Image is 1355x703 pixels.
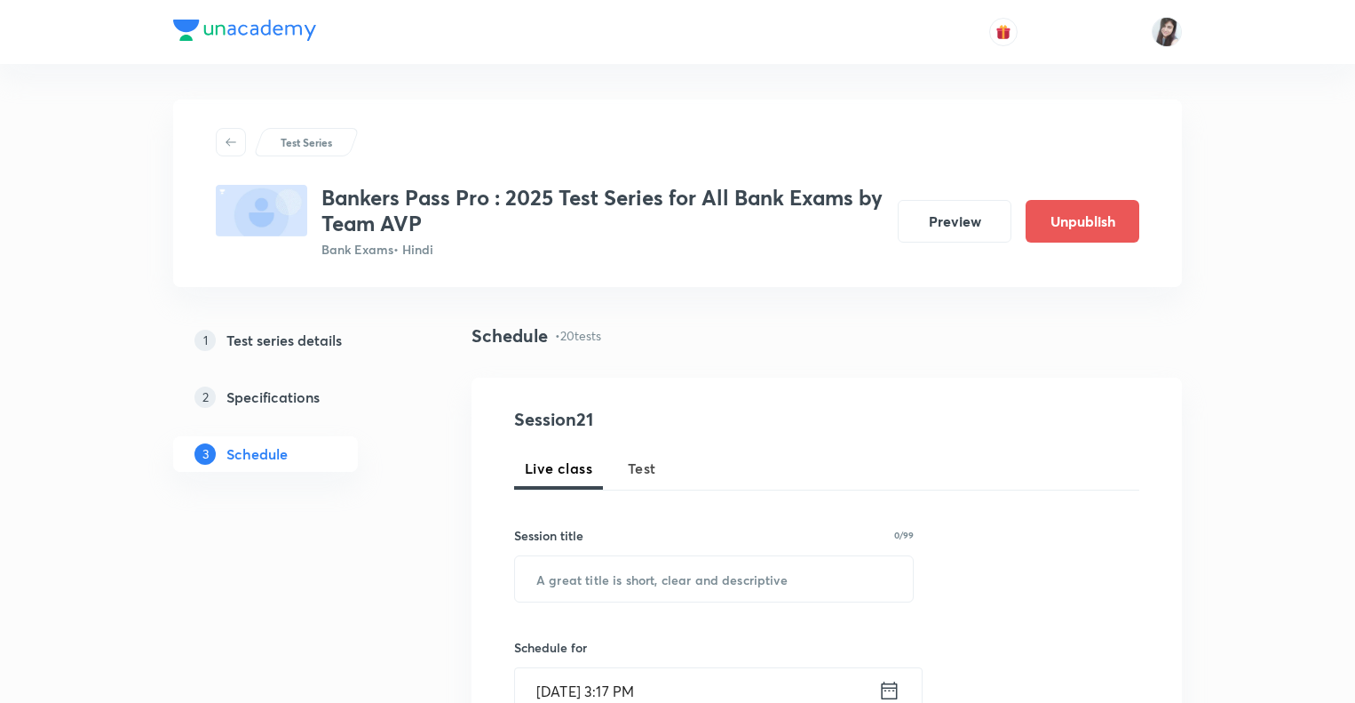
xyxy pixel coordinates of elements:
p: 2 [194,387,216,408]
p: • 20 tests [555,326,601,345]
h5: Specifications [226,387,320,408]
p: Test Series [281,134,332,150]
h3: Bankers Pass Pro : 2025 Test Series for All Bank Exams by Team AVP [321,185,884,236]
a: 1Test series details [173,323,415,358]
img: Company Logo [173,20,316,41]
h6: Schedule for [514,638,914,657]
button: avatar [989,18,1018,46]
button: Preview [898,200,1011,243]
p: 1 [194,330,216,351]
span: Live class [525,458,592,479]
img: avatar [995,24,1011,40]
h4: Schedule [471,323,548,349]
p: Bank Exams • Hindi [321,240,884,259]
p: 3 [194,443,216,465]
h4: Session 21 [514,406,838,433]
img: Manjeet Kaur [1152,17,1182,47]
h5: Schedule [226,443,288,465]
h6: Session title [514,526,583,545]
input: A great title is short, clear and descriptive [515,556,913,602]
p: 0/99 [894,531,914,539]
button: Unpublish [1026,200,1139,243]
span: Test [628,458,656,479]
h5: Test series details [226,330,342,351]
a: Company Logo [173,20,316,45]
img: fallback-thumbnail.png [216,185,307,236]
a: 2Specifications [173,379,415,415]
